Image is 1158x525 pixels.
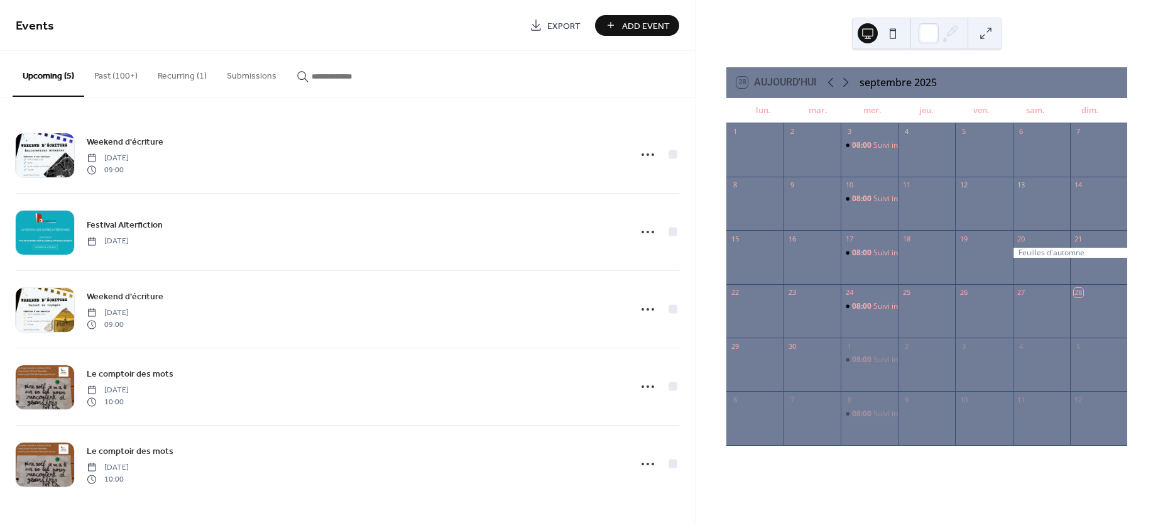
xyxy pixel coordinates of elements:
span: Festival Alterfiction [87,219,163,232]
a: Le comptoir des mots [87,367,173,381]
button: Submissions [217,51,287,96]
span: Events [16,14,54,38]
div: Suivi individuel [841,194,898,204]
span: [DATE] [87,236,129,247]
div: 8 [730,180,740,190]
div: 8 [844,395,854,404]
div: 30 [787,341,797,351]
div: sam. [1008,98,1063,123]
a: Le comptoir des mots [87,444,173,458]
div: 28 [1074,288,1083,297]
span: Weekend d'écriture [87,136,163,149]
div: 14 [1074,180,1083,190]
div: 6 [1017,127,1026,136]
div: 6 [730,395,740,404]
div: Suivi individuel [841,355,898,365]
div: 3 [959,341,968,351]
span: 08:00 [852,355,873,365]
div: 29 [730,341,740,351]
a: Festival Alterfiction [87,218,163,232]
div: 26 [959,288,968,297]
span: [DATE] [87,153,129,164]
div: 17 [844,234,854,243]
span: 08:00 [852,248,873,258]
span: [DATE] [87,307,129,319]
div: 13 [1017,180,1026,190]
div: 1 [730,127,740,136]
div: 12 [959,180,968,190]
span: Le comptoir des mots [87,368,173,381]
div: Suivi individuel [841,301,898,312]
div: 5 [1074,341,1083,351]
div: 11 [902,180,911,190]
div: 7 [1074,127,1083,136]
div: Feuilles d'automne [1013,248,1127,258]
div: 3 [844,127,854,136]
a: Export [520,15,590,36]
div: mar. [790,98,845,123]
div: 18 [902,234,911,243]
span: 10:00 [87,473,129,485]
span: 08:00 [852,409,873,419]
div: Suivi individuel [873,248,925,258]
span: Add Event [622,19,670,33]
span: 09:00 [87,164,129,175]
div: 23 [787,288,797,297]
div: 20 [1017,234,1026,243]
div: 9 [787,180,797,190]
button: Past (100+) [84,51,148,96]
div: 16 [787,234,797,243]
div: lun. [736,98,791,123]
button: Upcoming (5) [13,51,84,97]
div: Suivi individuel [873,140,925,151]
div: 22 [730,288,740,297]
div: 4 [902,127,911,136]
span: 10:00 [87,396,129,407]
a: Weekend d'écriture [87,135,163,149]
div: 25 [902,288,911,297]
div: Suivi individuel [841,409,898,419]
span: 08:00 [852,140,873,151]
div: mer. [845,98,900,123]
div: 2 [787,127,797,136]
div: jeu. [900,98,954,123]
div: dim. [1062,98,1117,123]
div: Suivi individuel [873,194,925,204]
span: Weekend d'écriture [87,290,163,304]
div: 21 [1074,234,1083,243]
span: [DATE] [87,462,129,473]
div: 11 [1017,395,1026,404]
div: 2 [902,341,911,351]
div: 5 [959,127,968,136]
div: 24 [844,288,854,297]
button: Add Event [595,15,679,36]
span: 08:00 [852,194,873,204]
div: Suivi individuel [873,355,925,365]
span: Le comptoir des mots [87,445,173,458]
span: [DATE] [87,385,129,396]
div: 9 [902,395,911,404]
div: 19 [959,234,968,243]
span: 08:00 [852,301,873,312]
div: 12 [1074,395,1083,404]
div: 15 [730,234,740,243]
div: Suivi individuel [873,409,925,419]
a: Weekend d'écriture [87,289,163,304]
div: septembre 2025 [860,75,937,90]
div: 27 [1017,288,1026,297]
div: 10 [844,180,854,190]
div: 1 [844,341,854,351]
span: Export [547,19,581,33]
div: Suivi individuel [841,248,898,258]
button: Recurring (1) [148,51,217,96]
div: Suivi individuel [873,301,925,312]
div: 10 [959,395,968,404]
div: Suivi individuel [841,140,898,151]
div: 4 [1017,341,1026,351]
span: 09:00 [87,319,129,330]
div: 7 [787,395,797,404]
div: ven. [954,98,1008,123]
